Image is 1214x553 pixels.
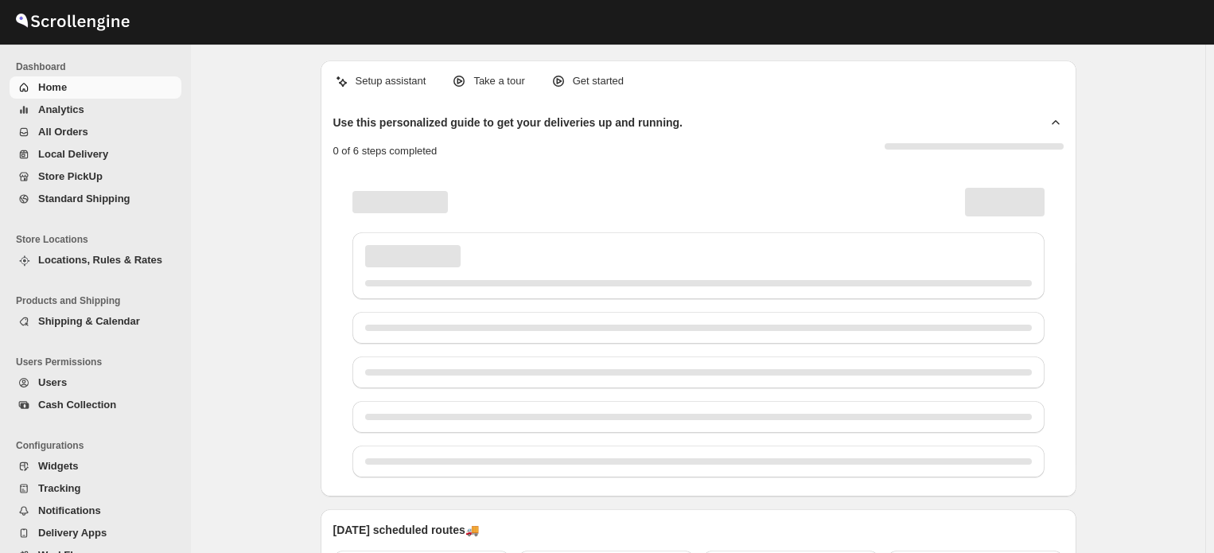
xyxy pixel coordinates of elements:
button: Home [10,76,181,99]
span: Dashboard [16,60,183,73]
button: Delivery Apps [10,522,181,544]
span: Analytics [38,103,84,115]
div: Page loading [333,172,1064,484]
button: Widgets [10,455,181,477]
span: Local Delivery [38,148,108,160]
span: Products and Shipping [16,294,183,307]
span: Configurations [16,439,183,452]
span: Store PickUp [38,170,103,182]
button: Tracking [10,477,181,500]
span: Widgets [38,460,78,472]
span: All Orders [38,126,88,138]
span: Notifications [38,504,101,516]
button: Users [10,372,181,394]
span: Shipping & Calendar [38,315,140,327]
h2: Use this personalized guide to get your deliveries up and running. [333,115,683,130]
span: Users [38,376,67,388]
button: Locations, Rules & Rates [10,249,181,271]
button: Notifications [10,500,181,522]
p: Get started [573,73,624,89]
p: [DATE] scheduled routes 🚚 [333,522,1064,538]
span: Locations, Rules & Rates [38,254,162,266]
span: Standard Shipping [38,193,130,204]
span: Delivery Apps [38,527,107,539]
button: Shipping & Calendar [10,310,181,333]
button: Cash Collection [10,394,181,416]
p: 0 of 6 steps completed [333,143,438,159]
span: Users Permissions [16,356,183,368]
button: All Orders [10,121,181,143]
span: Cash Collection [38,399,116,411]
span: Store Locations [16,233,183,246]
p: Take a tour [473,73,524,89]
button: Analytics [10,99,181,121]
span: Home [38,81,67,93]
span: Tracking [38,482,80,494]
p: Setup assistant [356,73,426,89]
